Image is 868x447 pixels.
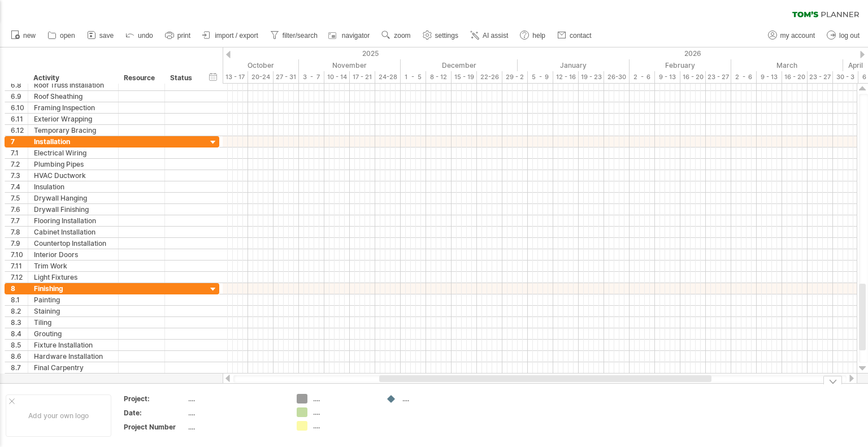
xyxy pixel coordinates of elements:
[34,114,112,124] div: Exterior Wrapping
[324,71,350,83] div: 10 - 14
[34,159,112,170] div: Plumbing Pipes
[823,376,842,384] div: hide legend
[401,59,518,71] div: December 2025
[11,351,28,362] div: 8.6
[162,28,194,43] a: print
[177,32,190,40] span: print
[34,227,112,237] div: Cabinet Installation
[11,362,28,373] div: 8.7
[452,71,477,83] div: 15 - 19
[199,28,262,43] a: import / export
[342,32,370,40] span: navigator
[248,71,274,83] div: 20-24
[532,32,545,40] span: help
[34,351,112,362] div: Hardware Installation
[11,249,28,260] div: 7.10
[655,71,680,83] div: 9 - 13
[11,317,28,328] div: 8.3
[34,170,112,181] div: HVAC Ductwork
[11,136,28,147] div: 7
[420,28,462,43] a: settings
[299,71,324,83] div: 3 - 7
[123,28,157,43] a: undo
[731,71,757,83] div: 2 - 6
[34,283,112,294] div: Finishing
[34,272,112,283] div: Light Fixtures
[34,204,112,215] div: Drywall Finishing
[84,28,117,43] a: save
[99,32,114,40] span: save
[34,91,112,102] div: Roof Sheathing
[34,181,112,192] div: Insulation
[11,261,28,271] div: 7.11
[11,215,28,226] div: 7.7
[435,32,458,40] span: settings
[23,32,36,40] span: new
[780,32,815,40] span: my account
[782,71,808,83] div: 16 - 20
[188,394,283,403] div: ....
[731,59,843,71] div: March 2026
[402,394,464,403] div: ....
[138,32,153,40] span: undo
[124,408,186,418] div: Date:
[833,71,858,83] div: 30 - 3
[824,28,863,43] a: log out
[11,181,28,192] div: 7.4
[34,294,112,305] div: Painting
[60,32,75,40] span: open
[313,421,375,431] div: ....
[34,238,112,249] div: Countertop Installation
[604,71,630,83] div: 26-30
[528,71,553,83] div: 5 - 9
[375,71,401,83] div: 24-28
[34,306,112,316] div: Staining
[839,32,860,40] span: log out
[706,71,731,83] div: 23 - 27
[188,422,283,432] div: ....
[34,80,112,90] div: Roof Truss Installation
[267,28,321,43] a: filter/search
[8,28,39,43] a: new
[11,328,28,339] div: 8.4
[477,71,502,83] div: 22-26
[34,249,112,260] div: Interior Doors
[483,32,508,40] span: AI assist
[808,71,833,83] div: 23 - 27
[34,193,112,203] div: Drywall Hanging
[182,59,299,71] div: October 2025
[11,114,28,124] div: 6.11
[11,193,28,203] div: 7.5
[11,238,28,249] div: 7.9
[283,32,318,40] span: filter/search
[394,32,410,40] span: zoom
[188,408,283,418] div: ....
[757,71,782,83] div: 9 - 13
[11,306,28,316] div: 8.2
[579,71,604,83] div: 19 - 23
[313,407,375,417] div: ....
[680,71,706,83] div: 16 - 20
[223,71,248,83] div: 13 - 17
[467,28,511,43] a: AI assist
[124,72,158,84] div: Resource
[215,32,258,40] span: import / export
[33,72,112,84] div: Activity
[11,159,28,170] div: 7.2
[502,71,528,83] div: 29 - 2
[11,283,28,294] div: 8
[299,59,401,71] div: November 2025
[34,136,112,147] div: Installation
[34,362,112,373] div: Final Carpentry
[274,71,299,83] div: 27 - 31
[6,394,111,437] div: Add your own logo
[765,28,818,43] a: my account
[11,204,28,215] div: 7.6
[517,28,549,43] a: help
[34,340,112,350] div: Fixture Installation
[11,294,28,305] div: 8.1
[34,125,112,136] div: Temporary Bracing
[313,394,375,403] div: ....
[630,59,731,71] div: February 2026
[11,147,28,158] div: 7.1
